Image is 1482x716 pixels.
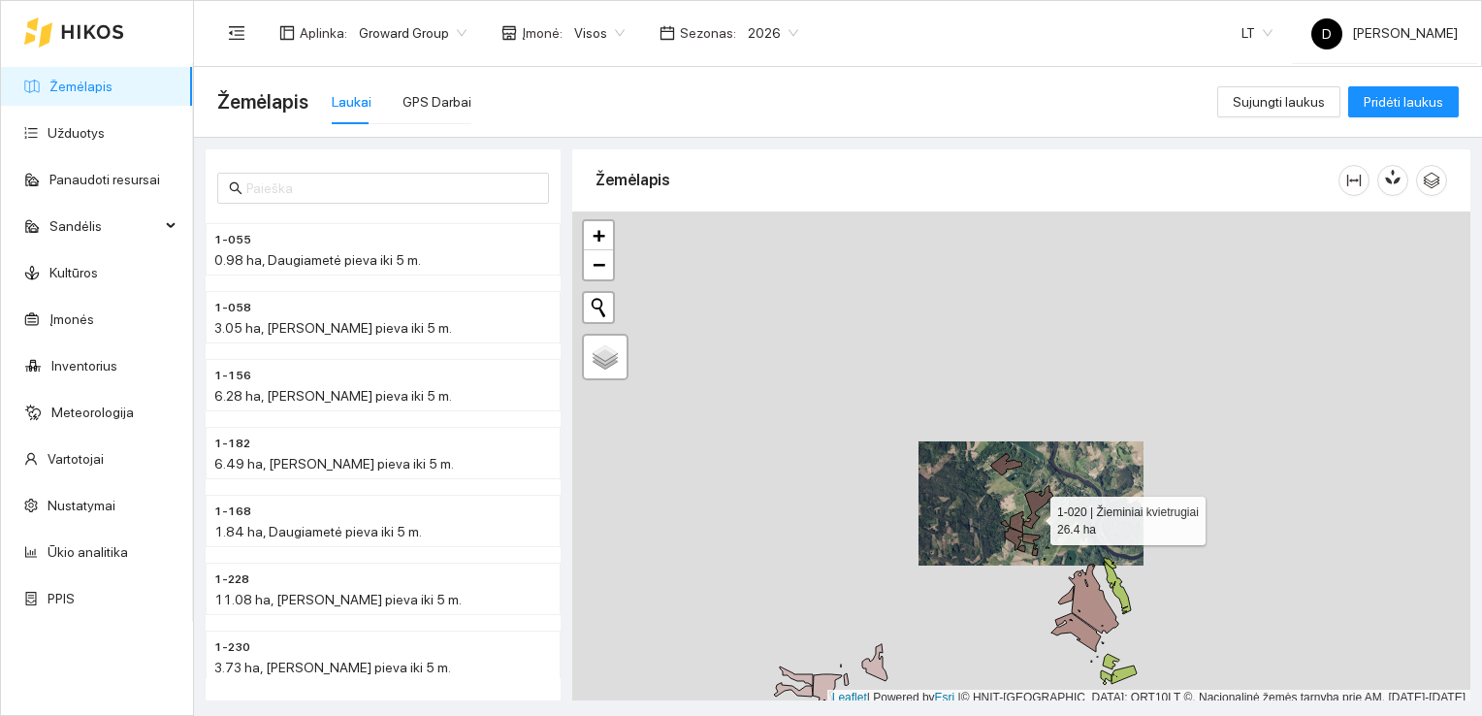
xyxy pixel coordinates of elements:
[332,91,371,113] div: Laukai
[1348,86,1459,117] button: Pridėti laukus
[49,79,113,94] a: Žemėlapis
[49,265,98,280] a: Kultūros
[228,24,245,42] span: menu-fold
[359,18,467,48] span: Groward Group
[680,22,736,44] span: Sezonas :
[214,320,452,336] span: 3.05 ha, [PERSON_NAME] pieva iki 5 m.
[214,503,251,521] span: 1-168
[1338,165,1369,196] button: column-width
[246,178,537,199] input: Paieška
[1311,25,1458,41] span: [PERSON_NAME]
[214,660,451,675] span: 3.73 ha, [PERSON_NAME] pieva iki 5 m.
[584,250,613,279] a: Zoom out
[832,691,867,704] a: Leaflet
[214,570,249,589] span: 1-228
[593,223,605,247] span: +
[214,592,462,607] span: 11.08 ha, [PERSON_NAME] pieva iki 5 m.
[1322,18,1332,49] span: D
[827,690,1470,706] div: | Powered by © HNIT-[GEOGRAPHIC_DATA]; ORT10LT ©, Nacionalinė žemės tarnyba prie AM, [DATE]-[DATE]
[49,207,160,245] span: Sandėlis
[1217,94,1340,110] a: Sujungti laukus
[214,435,250,453] span: 1-182
[48,498,115,513] a: Nustatymai
[214,524,422,539] span: 1.84 ha, Daugiametė pieva iki 5 m.
[214,388,452,404] span: 6.28 ha, [PERSON_NAME] pieva iki 5 m.
[214,638,250,657] span: 1-230
[48,591,75,606] a: PPIS
[584,293,613,322] button: Initiate a new search
[217,86,308,117] span: Žemėlapis
[1241,18,1273,48] span: LT
[51,405,134,420] a: Meteorologija
[214,299,251,317] span: 1-058
[214,252,421,268] span: 0.98 ha, Daugiametė pieva iki 5 m.
[49,172,160,187] a: Panaudoti resursai
[214,367,251,385] span: 1-156
[1364,91,1443,113] span: Pridėti laukus
[48,544,128,560] a: Ūkio analitika
[935,691,955,704] a: Esri
[748,18,798,48] span: 2026
[217,14,256,52] button: menu-fold
[593,252,605,277] span: −
[522,22,563,44] span: Įmonė :
[574,18,625,48] span: Visos
[214,456,454,472] span: 6.49 ha, [PERSON_NAME] pieva iki 5 m.
[501,25,517,41] span: shop
[1233,91,1325,113] span: Sujungti laukus
[279,25,295,41] span: layout
[584,336,627,378] a: Layers
[1348,94,1459,110] a: Pridėti laukus
[596,152,1338,208] div: Žemėlapis
[300,22,347,44] span: Aplinka :
[1339,173,1369,188] span: column-width
[48,451,104,467] a: Vartotojai
[660,25,675,41] span: calendar
[958,691,961,704] span: |
[403,91,471,113] div: GPS Darbai
[48,125,105,141] a: Užduotys
[214,231,251,249] span: 1-055
[229,181,242,195] span: search
[584,221,613,250] a: Zoom in
[49,311,94,327] a: Įmonės
[1217,86,1340,117] button: Sujungti laukus
[51,358,117,374] a: Inventorius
